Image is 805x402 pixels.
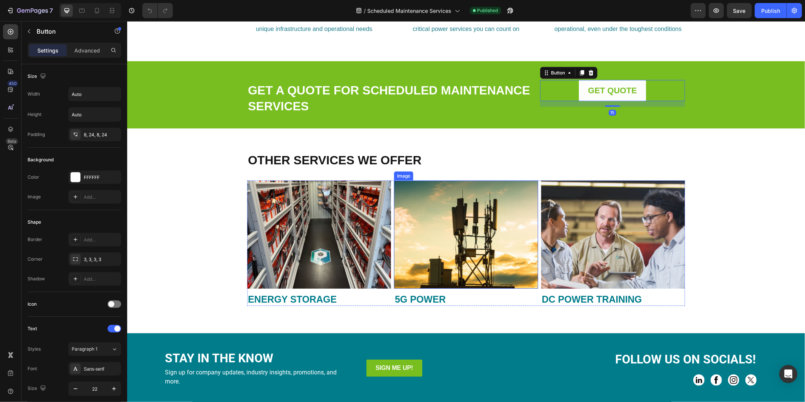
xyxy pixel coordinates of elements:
[72,346,97,353] span: Paragraph 1
[49,6,53,15] p: 7
[69,87,121,101] input: Auto
[28,301,37,308] div: Icon
[248,342,286,353] p: sign me up!
[142,3,173,18] div: Undo/Redo
[84,194,119,201] div: Add...
[422,48,439,55] div: Button
[84,174,119,181] div: FFFFFF
[28,346,41,353] div: Styles
[755,3,787,18] button: Publish
[121,62,409,93] p: ⁠⁠⁠⁠⁠⁠⁠
[74,46,100,54] p: Advanced
[28,71,48,82] div: Size
[84,131,119,138] div: 8, 24, 8, 24
[239,339,295,356] a: sign me up!
[761,7,780,15] div: Publish
[364,7,366,15] span: /
[121,132,294,146] a: OTHER SERVICES WE OFFER
[68,342,121,356] button: Paragraph 1
[28,275,45,282] div: Shadow
[121,62,403,92] a: GET A QUOTE FOR SCHEDULED MAINTENANCE SERVICES
[37,329,236,346] h2: STAY IN THE KNOW
[268,152,285,158] div: Image
[415,273,515,283] a: DC POWER TRAINING
[28,91,40,97] div: Width
[3,3,56,18] button: 7
[779,365,797,383] div: Open Intercom Messenger
[28,193,41,200] div: Image
[733,8,746,14] span: Save
[28,365,37,372] div: Font
[482,89,489,95] div: 15
[28,236,42,243] div: Border
[28,131,45,138] div: Padding
[28,174,39,181] div: Color
[37,27,101,36] p: Button
[28,111,42,118] div: Height
[442,330,630,347] h2: FOLLOW US ON SOCIALS!
[28,156,54,163] div: Background
[84,256,119,263] div: 3, 3, 3, 3
[38,347,224,365] p: Sign up for company updates, industry insights, promotions, and more.
[127,21,805,402] iframe: Design area
[6,138,18,144] div: Beta
[267,159,411,267] img: gempages_523498509446415604-e987142a-b4d5-47a0-9ca9-e3ee75b6b102.jpg
[268,273,319,283] a: 5G POWER
[84,276,119,283] div: Add...
[414,159,558,267] img: gempages_523498509446415604-44817c5a-cb0d-4722-9d84-e0b95ddaae4d.jpg
[28,383,48,394] div: Size
[84,237,119,243] div: Add...
[121,273,209,283] a: ENERGY STORAGE
[120,159,264,267] img: gempages_523498509446415604-f0e96f62-cbfd-4827-8938-aeeb67dfe723.jpg
[461,65,510,74] strong: GET QUOTE
[28,256,43,263] div: Corner
[477,7,498,14] span: Published
[69,108,121,121] input: Auto
[727,3,752,18] button: Save
[37,46,58,54] p: Settings
[368,7,452,15] span: Scheduled Maintenance Services
[7,80,18,87] div: 450
[452,59,519,80] a: GET QUOTE
[120,61,410,94] h2: Rich Text Editor. Editing area: main
[84,366,119,373] div: Sans-serif
[28,219,41,226] div: Shape
[28,325,37,332] div: Text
